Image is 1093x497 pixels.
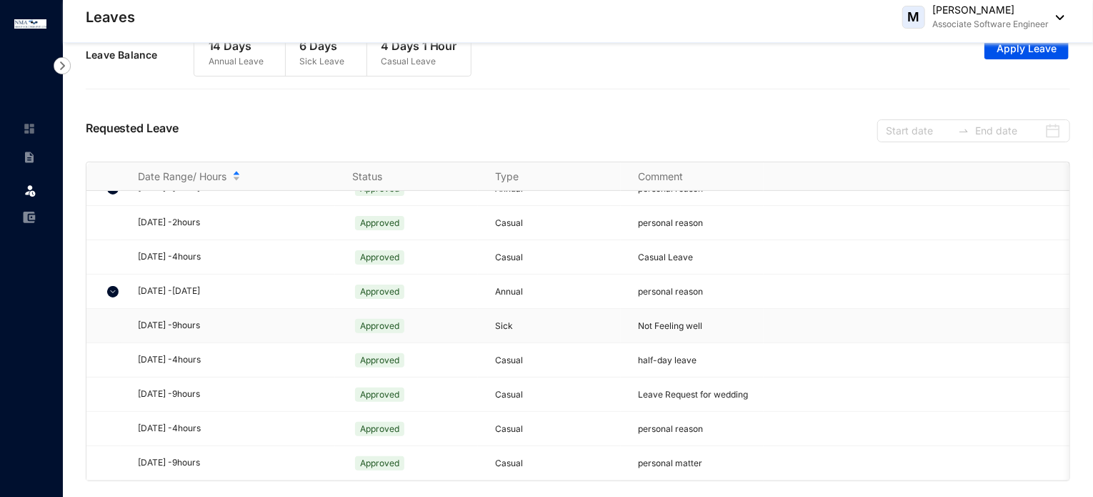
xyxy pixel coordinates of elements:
[138,169,226,184] span: Date Range/ Hours
[975,123,1042,139] input: End date
[638,389,748,400] span: Leave Request for wedding
[495,422,621,436] p: Casual
[495,388,621,402] p: Casual
[23,122,36,135] img: home-unselected.a29eae3204392db15eaf.svg
[86,7,135,27] p: Leaves
[958,125,969,137] span: swap-right
[138,388,335,401] div: [DATE] - 9 hours
[638,286,703,297] span: personal reason
[23,151,36,164] img: contract-unselected.99e2b2107c0a7dd48938.svg
[1049,15,1064,20] img: dropdown-black.8e83cc76930a90b1a4fdb6d089b7bf3a.svg
[138,353,335,367] div: [DATE] - 4 hours
[638,217,703,228] span: personal reason
[495,285,621,299] p: Annual
[209,54,264,69] p: Annual Leave
[495,250,621,265] p: Casual
[335,162,478,191] th: Status
[209,37,264,54] p: 14 Days
[958,125,969,137] span: to
[11,114,46,143] li: Home
[495,456,621,471] p: Casual
[86,48,194,62] p: Leave Balance
[381,37,457,54] p: 4 Days 1 Hour
[138,216,335,230] div: [DATE] - 2 hours
[300,37,345,54] p: 6 Days
[86,119,179,142] p: Requested Leave
[495,319,621,333] p: Sick
[355,319,404,333] span: Approved
[355,388,404,402] span: Approved
[638,320,702,331] span: Not Feeling well
[355,216,404,230] span: Approved
[638,423,703,434] span: personal reason
[355,250,404,265] span: Approved
[621,162,764,191] th: Comment
[355,353,404,368] span: Approved
[495,353,621,368] p: Casual
[886,123,952,139] input: Start date
[997,41,1057,56] span: Apply Leave
[107,286,119,297] img: chevron-down.5dccb45ca3e6429452e9960b4a33955c.svg
[932,3,1049,17] p: [PERSON_NAME]
[638,458,702,468] span: personal matter
[138,456,335,470] div: [DATE] - 9 hours
[355,285,404,299] span: Approved
[638,355,697,365] span: half-day leave
[138,422,335,436] div: [DATE] - 4 hours
[355,422,404,436] span: Approved
[638,252,693,262] span: Casual Leave
[638,183,703,194] span: personal reason
[14,19,46,29] img: logo
[355,456,404,471] span: Approved
[381,54,457,69] p: Casual Leave
[478,162,621,191] th: Type
[11,143,46,172] li: Contracts
[138,319,335,333] div: [DATE] - 9 hours
[138,285,335,298] div: [DATE] - [DATE]
[984,36,1069,59] button: Apply Leave
[54,57,71,74] img: nav-icon-right.af6afadce00d159da59955279c43614e.svg
[138,250,335,264] div: [DATE] - 4 hours
[300,54,345,69] p: Sick Leave
[495,216,621,230] p: Casual
[908,11,920,24] span: M
[932,17,1049,31] p: Associate Software Engineer
[11,203,46,232] li: Expenses
[23,183,37,197] img: leave.99b8a76c7fa76a53782d.svg
[23,211,36,224] img: expense-unselected.2edcf0507c847f3e9e96.svg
